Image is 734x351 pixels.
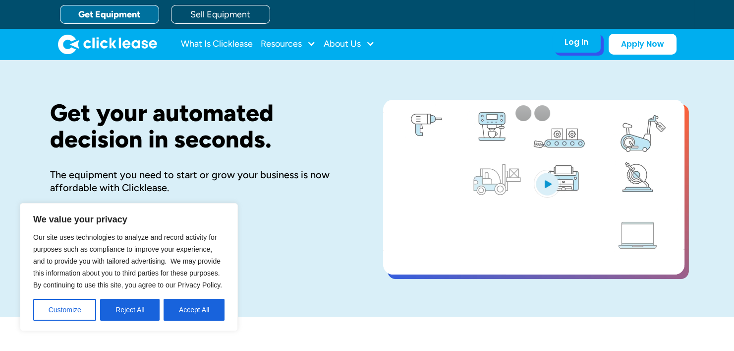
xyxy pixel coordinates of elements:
[100,299,160,321] button: Reject All
[261,34,316,54] div: Resources
[33,233,222,289] span: Our site uses technologies to analyze and record activity for purposes such as compliance to impr...
[171,5,270,24] a: Sell Equipment
[20,203,238,331] div: We value your privacy
[60,5,159,24] a: Get Equipment
[58,34,157,54] img: Clicklease logo
[50,168,351,194] div: The equipment you need to start or grow your business is now affordable with Clicklease.
[181,34,253,54] a: What Is Clicklease
[383,100,684,275] a: open lightbox
[565,37,588,47] div: Log In
[164,299,225,321] button: Accept All
[50,100,351,152] h1: Get your automated decision in seconds.
[58,34,157,54] a: home
[534,170,561,198] img: Blue play button logo on a light blue circular background
[33,213,225,225] p: We value your privacy
[609,34,677,55] a: Apply Now
[324,34,375,54] div: About Us
[33,299,96,321] button: Customize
